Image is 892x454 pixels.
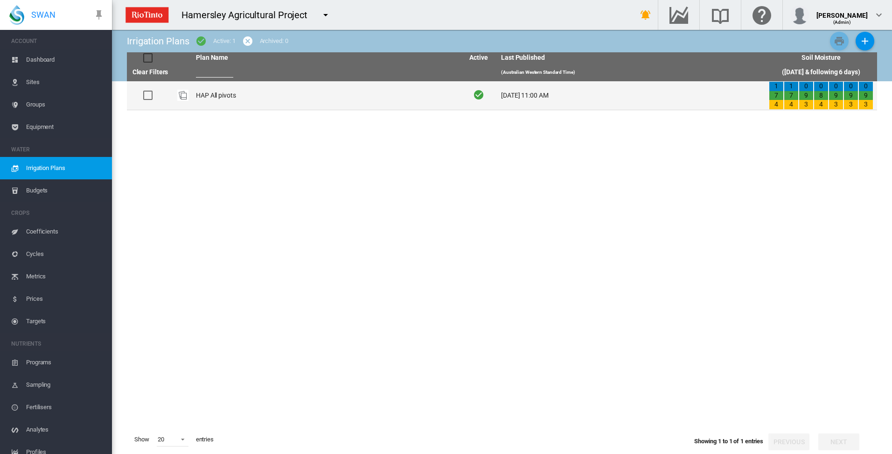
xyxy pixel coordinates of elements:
span: Dashboard [26,49,105,71]
th: Plan Name [192,52,460,64]
div: 4 [784,100,798,109]
button: icon-menu-down [316,6,335,24]
span: Analytes [26,419,105,441]
div: 20 [158,436,164,443]
div: Plan Id: 17653 [177,90,188,101]
div: Irrigation Plans [127,35,189,48]
span: Fertilisers [26,396,105,419]
span: Irrigation Plans [26,157,105,179]
div: 4 [814,100,828,109]
img: profile.jpg [790,6,809,24]
md-icon: Click here for help [751,9,773,21]
div: Hamersley Agricultural Project [181,8,316,21]
span: Targets [26,310,105,333]
div: 8 [814,91,828,100]
span: Groups [26,93,105,116]
div: 3 [829,100,843,109]
button: Add New Plan [856,32,874,50]
div: 0 [859,82,873,91]
span: (Admin) [833,20,851,25]
div: 3 [799,100,813,109]
md-icon: icon-pin [93,9,105,21]
div: 7 [769,91,783,100]
td: [DATE] 11:00 AM [497,81,765,110]
img: ZPXdBAAAAAElFTkSuQmCC [122,3,172,27]
md-icon: icon-cancel [242,35,253,47]
div: 4 [769,100,783,109]
span: Equipment [26,116,105,138]
div: 7 [784,91,798,100]
div: 3 [859,100,873,109]
div: [PERSON_NAME] [816,7,868,16]
div: 0 [829,82,843,91]
button: Previous [768,433,809,450]
span: Showing 1 to 1 of 1 entries [694,438,763,445]
span: CROPS [11,206,105,220]
md-icon: icon-chevron-down [873,9,885,21]
div: 3 [844,100,858,109]
td: HAP All pivots [192,81,460,110]
span: Sampling [26,374,105,396]
span: Sites [26,71,105,93]
button: icon-bell-ring [636,6,655,24]
span: Coefficients [26,220,105,243]
md-icon: Search the knowledge base [709,9,732,21]
th: (Australian Western Standard Time) [497,64,765,81]
md-icon: icon-menu-down [320,9,331,21]
button: Print Irrigation Plans [830,32,849,50]
span: Show [131,432,153,447]
div: 1 [784,82,798,91]
md-icon: icon-bell-ring [640,9,651,21]
img: SWAN-Landscape-Logo-Colour-drop.png [9,5,24,25]
button: Next [818,433,859,450]
div: 0 [844,82,858,91]
span: ACCOUNT [11,34,105,49]
span: Prices [26,288,105,310]
td: 1 7 4 1 7 4 0 9 3 0 8 4 0 9 3 0 9 3 0 9 3 [765,81,877,110]
img: product-image-placeholder.png [177,90,188,101]
span: WATER [11,142,105,157]
span: Programs [26,351,105,374]
md-icon: icon-plus [859,35,871,47]
div: 9 [799,91,813,100]
span: SWAN [31,9,56,21]
div: 0 [814,82,828,91]
a: Clear Filters [132,68,168,76]
md-icon: icon-checkbox-marked-circle [195,35,207,47]
div: Archived: 0 [260,37,288,45]
span: Budgets [26,179,105,202]
div: 9 [859,91,873,100]
span: entries [192,432,217,447]
span: NUTRIENTS [11,336,105,351]
div: 9 [829,91,843,100]
th: Soil Moisture [765,52,877,64]
md-icon: Go to the Data Hub [668,9,690,21]
div: Active: 1 [213,37,235,45]
div: 0 [799,82,813,91]
div: 9 [844,91,858,100]
span: Cycles [26,243,105,265]
div: 1 [769,82,783,91]
th: Last Published [497,52,765,64]
md-icon: icon-printer [834,35,845,47]
span: Metrics [26,265,105,288]
th: Active [460,52,497,64]
th: ([DATE] & following 6 days) [765,64,877,81]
